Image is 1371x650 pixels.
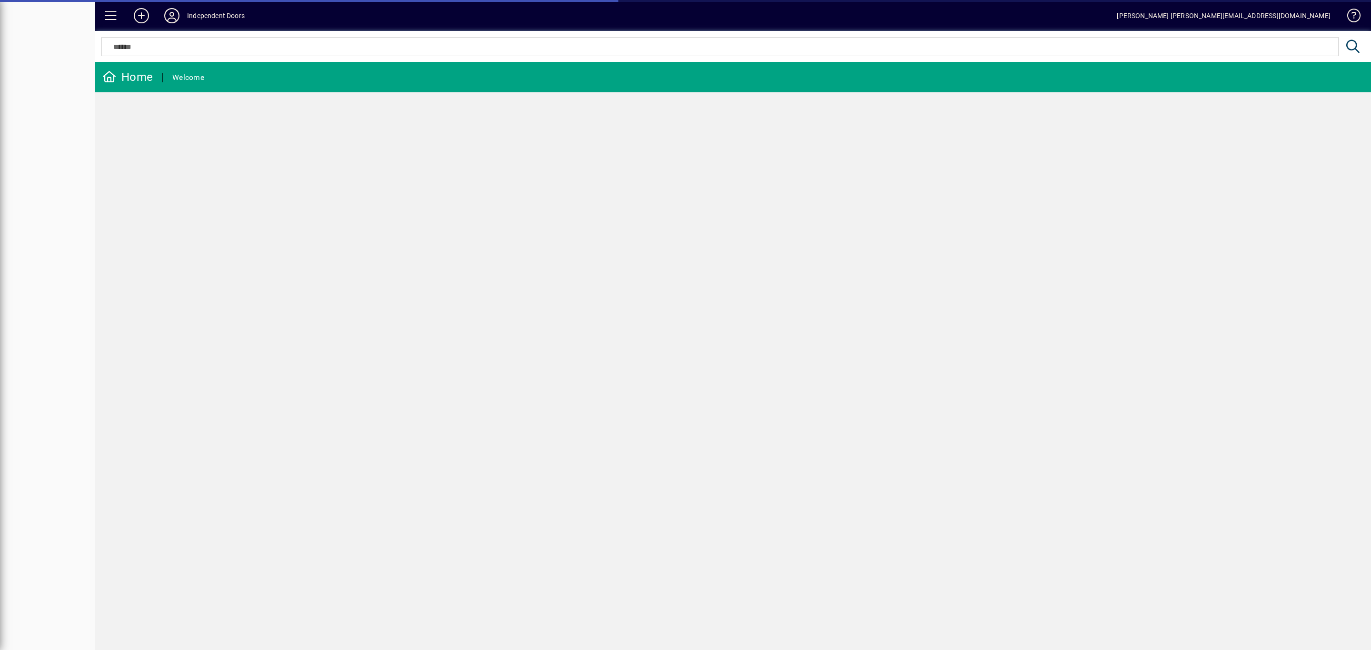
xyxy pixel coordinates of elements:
a: Knowledge Base [1340,2,1359,33]
div: Welcome [172,70,204,85]
div: Home [102,69,153,85]
button: Profile [157,7,187,24]
button: Add [126,7,157,24]
div: [PERSON_NAME] [PERSON_NAME][EMAIL_ADDRESS][DOMAIN_NAME] [1117,8,1331,23]
div: Independent Doors [187,8,245,23]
